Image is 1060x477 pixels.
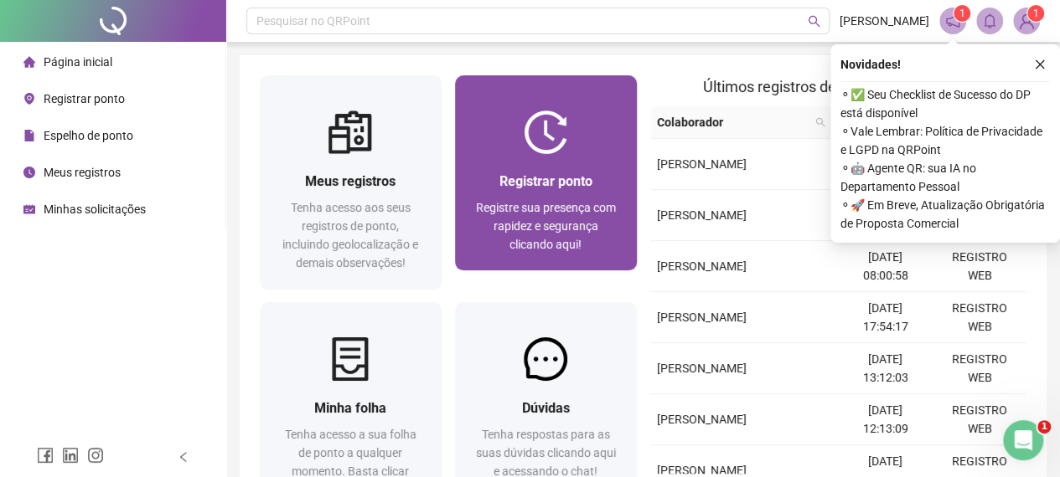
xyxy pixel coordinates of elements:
span: file [23,130,35,141]
span: left [178,451,189,463]
span: 1 [1033,8,1039,19]
span: [PERSON_NAME] [657,259,747,273]
span: ⚬ 🚀 Em Breve, Atualização Obrigatória de Proposta Comercial [840,196,1050,233]
iframe: Intercom live chat [1003,420,1043,460]
span: instagram [87,447,104,464]
span: ⚬ ✅ Seu Checklist de Sucesso do DP está disponível [840,85,1050,122]
span: search [815,117,825,127]
span: Dúvidas [522,400,570,416]
span: Registrar ponto [499,173,592,189]
span: ⚬ Vale Lembrar: Política de Privacidade e LGPD na QRPoint [840,122,1050,159]
sup: 1 [954,5,970,22]
span: Meus registros [44,166,121,179]
span: [PERSON_NAME] [657,208,747,222]
span: environment [23,93,35,105]
img: 93660 [1014,8,1039,33]
span: Registre sua presença com rapidez e segurança clicando aqui! [476,201,616,251]
span: home [23,56,35,68]
td: [DATE] 12:13:09 [838,394,932,445]
span: 1 [1037,420,1051,433]
span: Novidades ! [840,55,901,74]
span: Últimos registros de ponto sincronizados [703,78,974,95]
td: REGISTRO WEB [933,241,1026,292]
span: Página inicial [44,55,112,69]
a: Meus registrosTenha acesso aos seus registros de ponto, incluindo geolocalização e demais observa... [260,75,442,289]
td: [DATE] 17:54:17 [838,292,932,343]
td: REGISTRO WEB [933,394,1026,445]
span: Registrar ponto [44,92,125,105]
span: search [808,15,820,28]
span: Tenha acesso aos seus registros de ponto, incluindo geolocalização e demais observações! [282,201,418,269]
span: Colaborador [657,113,809,131]
span: [PERSON_NAME] [657,413,747,426]
span: Meus registros [305,173,396,189]
span: Espelho de ponto [44,129,133,142]
span: Minhas solicitações [44,203,146,216]
span: notification [945,13,960,28]
a: Registrar pontoRegistre sua presença com rapidez e segurança clicando aqui! [455,75,637,270]
td: REGISTRO WEB [933,292,1026,343]
span: [PERSON_NAME] [657,310,747,324]
span: close [1034,59,1046,70]
span: clock-circle [23,167,35,178]
span: [PERSON_NAME] [657,157,747,171]
td: [DATE] 08:00:58 [838,241,932,292]
span: ⚬ 🤖 Agente QR: sua IA no Departamento Pessoal [840,159,1050,196]
span: bell [982,13,997,28]
span: [PERSON_NAME] [657,362,747,375]
span: search [812,110,829,135]
span: Minha folha [314,400,386,416]
td: REGISTRO WEB [933,343,1026,394]
span: [PERSON_NAME] [840,12,929,30]
span: schedule [23,203,35,215]
td: [DATE] 13:12:03 [838,343,932,394]
span: linkedin [62,447,79,464]
sup: Atualize o seu contato no menu Meus Dados [1027,5,1044,22]
span: 1 [959,8,965,19]
span: [PERSON_NAME] [657,464,747,477]
span: facebook [37,447,54,464]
